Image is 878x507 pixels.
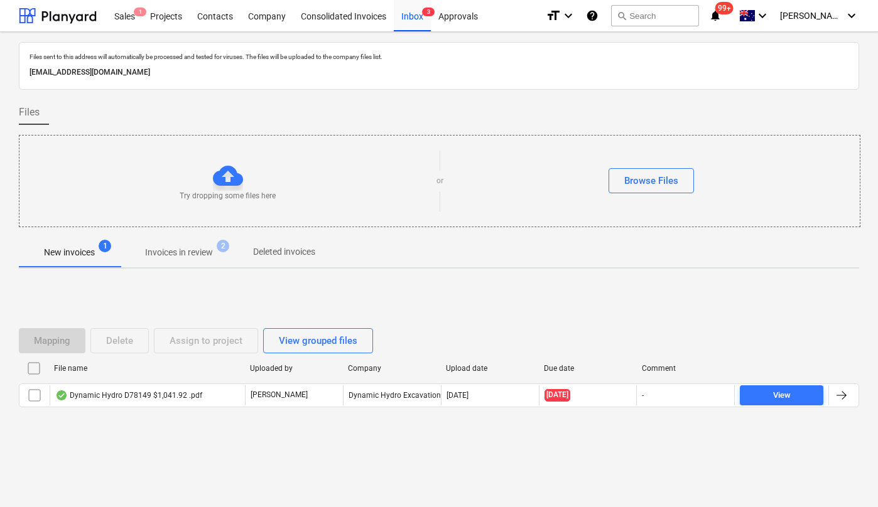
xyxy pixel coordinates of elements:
p: Try dropping some files here [180,191,276,201]
span: [DATE] [545,389,570,401]
button: Browse Files [609,168,694,193]
button: Search [611,5,699,26]
div: Uploaded by [250,364,338,373]
div: Due date [544,364,632,373]
p: [PERSON_NAME] [251,390,308,400]
span: 3 [422,8,435,16]
div: View [773,388,791,403]
span: 1 [99,240,111,252]
span: Files [19,105,40,120]
div: Upload date [446,364,534,373]
p: or [436,176,443,186]
div: Browse Files [624,173,678,189]
i: Knowledge base [586,8,599,23]
p: Deleted invoices [253,245,315,259]
div: Try dropping some files hereorBrowse Files [19,135,860,227]
div: [DATE] [447,391,469,400]
p: Invoices in review [145,246,213,259]
div: Comment [642,364,730,373]
div: Dynamic Hydro Excavations [343,385,441,405]
span: 1 [134,8,146,16]
div: View grouped files [279,333,357,349]
p: Files sent to this address will automatically be processed and tested for viruses. The files will... [30,53,848,61]
i: format_size [546,8,561,23]
div: - [642,391,644,400]
span: 2 [217,240,229,252]
span: [PERSON_NAME] [780,11,843,21]
span: 99+ [715,2,734,14]
p: New invoices [44,246,95,259]
div: OCR finished [55,390,68,400]
p: [EMAIL_ADDRESS][DOMAIN_NAME] [30,66,848,79]
div: Dynamic Hydro D78149 $1,041.92 .pdf [55,390,202,400]
iframe: Chat Widget [815,447,878,507]
i: notifications [709,8,722,23]
div: Company [348,364,436,373]
i: keyboard_arrow_down [755,8,770,23]
div: File name [54,364,240,373]
i: keyboard_arrow_down [844,8,859,23]
button: View grouped files [263,328,373,353]
button: View [740,385,823,405]
span: search [617,11,627,21]
i: keyboard_arrow_down [561,8,576,23]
